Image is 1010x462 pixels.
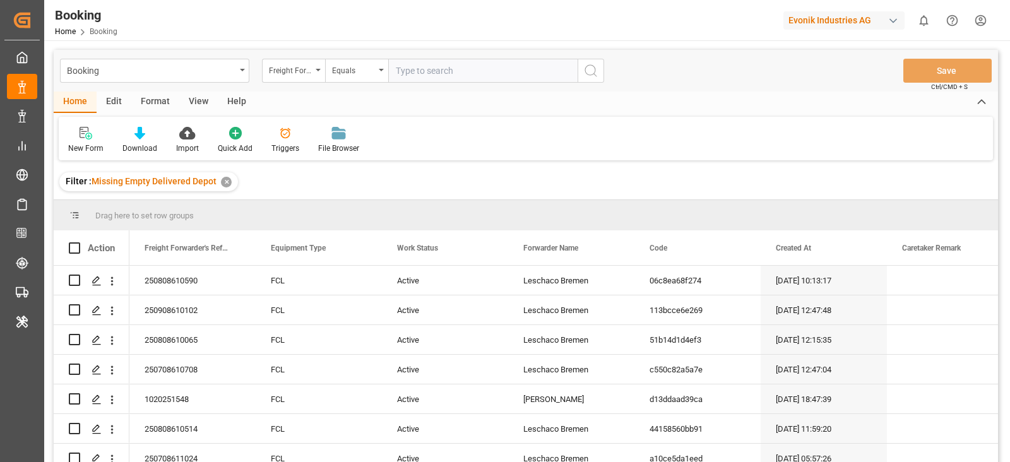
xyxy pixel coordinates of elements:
div: Active [382,414,508,443]
div: Leschaco Bremen [508,414,634,443]
div: [DATE] 12:15:35 [761,325,887,354]
div: 113bcce6e269 [634,295,761,324]
div: [DATE] 12:47:48 [761,295,887,324]
div: Quick Add [218,143,252,154]
button: search button [578,59,604,83]
div: File Browser [318,143,359,154]
div: Active [382,295,508,324]
div: FCL [256,355,382,384]
span: Equipment Type [271,244,326,252]
span: Caretaker Remark [902,244,961,252]
button: open menu [60,59,249,83]
span: Forwarder Name [523,244,578,252]
span: Work Status [397,244,438,252]
div: [DATE] 18:47:39 [761,384,887,413]
div: FCL [256,414,382,443]
div: Leschaco Bremen [508,355,634,384]
div: Leschaco Bremen [508,266,634,295]
div: Press SPACE to select this row. [54,325,129,355]
div: Import [176,143,199,154]
div: View [179,92,218,113]
div: Triggers [271,143,299,154]
div: FCL [256,295,382,324]
div: [DATE] 10:13:17 [761,266,887,295]
div: Edit [97,92,131,113]
div: Press SPACE to select this row. [54,414,129,444]
span: Freight Forwarder's Reference No. [145,244,229,252]
div: Booking [55,6,117,25]
div: 51b14d1d4ef3 [634,325,761,354]
div: Format [131,92,179,113]
div: [DATE] 12:47:04 [761,355,887,384]
div: Press SPACE to select this row. [54,266,129,295]
div: Press SPACE to select this row. [54,355,129,384]
div: [DATE] 11:59:20 [761,414,887,443]
span: Ctrl/CMD + S [931,82,968,92]
div: Active [382,384,508,413]
input: Type to search [388,59,578,83]
button: Save [903,59,992,83]
div: Help [218,92,256,113]
div: FCL [256,266,382,295]
div: d13ddaad39ca [634,384,761,413]
div: Evonik Industries AG [783,11,905,30]
div: FCL [256,384,382,413]
span: Filter : [66,176,92,186]
div: 250808610065 [129,325,256,354]
span: Drag here to set row groups [95,211,194,220]
div: Action [88,242,115,254]
div: Home [54,92,97,113]
div: 06c8ea68f274 [634,266,761,295]
div: ✕ [221,177,232,187]
div: 250808610514 [129,414,256,443]
div: Booking [67,62,235,78]
div: 250908610102 [129,295,256,324]
div: [PERSON_NAME] [508,384,634,413]
div: Press SPACE to select this row. [54,295,129,325]
div: 250708610708 [129,355,256,384]
div: Download [122,143,157,154]
div: Freight Forwarder's Reference No. [269,62,312,76]
span: Created At [776,244,811,252]
div: FCL [256,325,382,354]
div: Leschaco Bremen [508,295,634,324]
div: 44158560bb91 [634,414,761,443]
div: Press SPACE to select this row. [54,384,129,414]
div: 250808610590 [129,266,256,295]
button: open menu [262,59,325,83]
span: Missing Empty Delivered Depot [92,176,217,186]
button: open menu [325,59,388,83]
button: Evonik Industries AG [783,8,910,32]
div: Equals [332,62,375,76]
span: Code [650,244,667,252]
div: Leschaco Bremen [508,325,634,354]
div: Active [382,325,508,354]
button: show 0 new notifications [910,6,938,35]
div: c550c82a5a7e [634,355,761,384]
div: Active [382,266,508,295]
div: New Form [68,143,104,154]
div: 1020251548 [129,384,256,413]
div: Active [382,355,508,384]
button: Help Center [938,6,966,35]
a: Home [55,27,76,36]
